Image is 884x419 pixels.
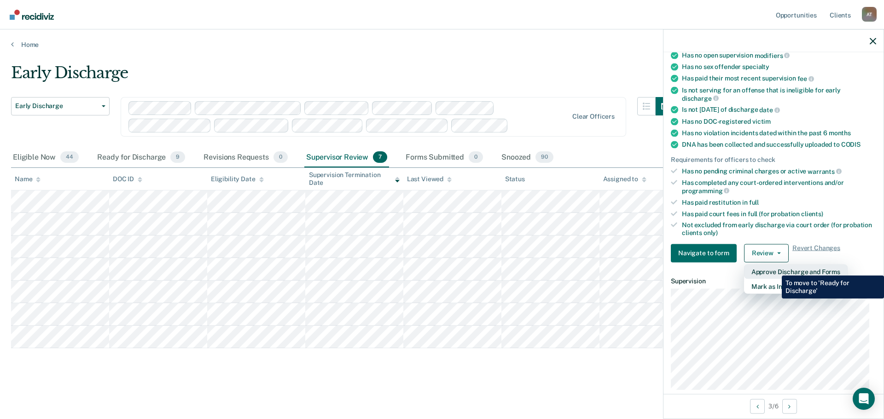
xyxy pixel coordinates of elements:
[202,148,289,168] div: Revisions Requests
[682,129,876,137] div: Has no violation incidents dated within the past 6
[682,106,876,114] div: Is not [DATE] of discharge
[682,210,876,218] div: Has paid court fees in full (for probation
[10,10,54,20] img: Recidiviz
[744,244,789,262] button: Review
[273,151,288,163] span: 0
[373,151,387,163] span: 7
[744,279,848,293] button: Mark as Ineligible
[755,52,790,59] span: modifiers
[404,148,485,168] div: Forms Submitted
[15,175,41,183] div: Name
[801,210,823,217] span: clients)
[759,106,779,114] span: date
[682,117,876,125] div: Has no DOC-registered
[469,151,483,163] span: 0
[797,75,814,82] span: fee
[682,179,876,195] div: Has completed any court-ordered interventions and/or
[782,399,797,413] button: Next Opportunity
[682,198,876,206] div: Has paid restitution in
[749,198,759,206] span: full
[505,175,525,183] div: Status
[862,7,877,22] button: Profile dropdown button
[682,140,876,148] div: DNA has been collected and successfully uploaded to
[682,75,876,83] div: Has paid their most recent supervision
[15,102,98,110] span: Early Discharge
[742,63,769,70] span: specialty
[704,229,718,236] span: only)
[682,86,876,102] div: Is not serving for an offense that is ineligible for early
[304,148,390,168] div: Supervisor Review
[309,171,400,187] div: Supervision Termination Date
[671,244,740,262] a: Navigate to form link
[500,148,555,168] div: Snoozed
[170,151,185,163] span: 9
[752,117,771,125] span: victim
[671,244,737,262] button: Navigate to form
[682,221,876,237] div: Not excluded from early discharge via court order (for probation clients
[682,94,719,102] span: discharge
[535,151,553,163] span: 90
[60,151,79,163] span: 44
[671,155,876,163] div: Requirements for officers to check
[11,63,674,90] div: Early Discharge
[95,148,187,168] div: Ready for Discharge
[792,244,840,262] span: Revert Changes
[11,40,873,49] a: Home
[11,148,81,168] div: Eligible Now
[663,394,884,418] div: 3 / 6
[211,175,264,183] div: Eligibility Date
[407,175,452,183] div: Last Viewed
[682,51,876,59] div: Has no open supervision
[671,277,876,285] dt: Supervision
[682,167,876,175] div: Has no pending criminal charges or active
[572,113,615,121] div: Clear officers
[113,175,142,183] div: DOC ID
[744,264,848,279] button: Approve Discharge and Forms
[853,388,875,410] div: Open Intercom Messenger
[682,187,729,194] span: programming
[603,175,646,183] div: Assigned to
[808,167,842,175] span: warrants
[841,140,861,148] span: CODIS
[829,129,851,136] span: months
[682,63,876,71] div: Has no sex offender
[750,399,765,413] button: Previous Opportunity
[862,7,877,22] div: A T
